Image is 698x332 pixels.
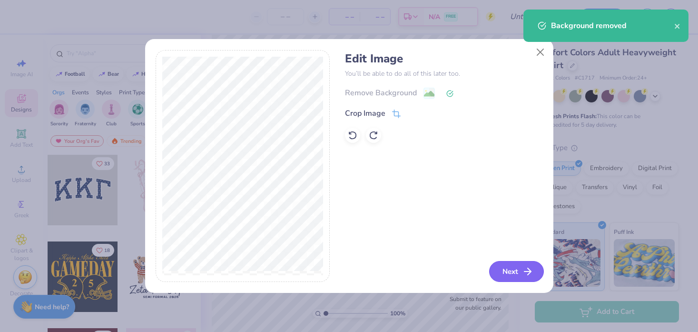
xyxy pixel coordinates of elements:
[531,43,549,61] button: Close
[345,52,542,66] h4: Edit Image
[345,108,385,119] div: Crop Image
[551,20,674,31] div: Background removed
[674,20,681,31] button: close
[489,261,544,282] button: Next
[345,69,542,79] p: You’ll be able to do all of this later too.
